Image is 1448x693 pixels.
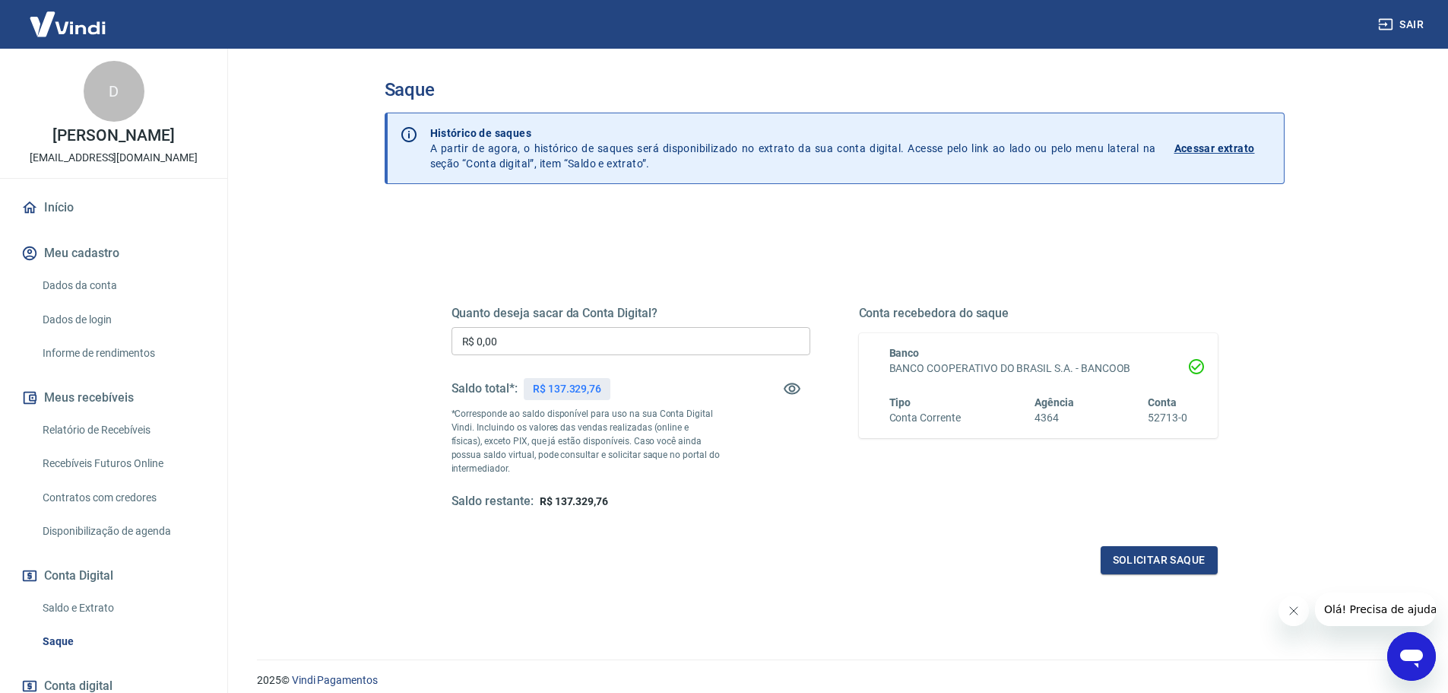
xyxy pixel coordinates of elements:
p: R$ 137.329,76 [533,381,601,397]
a: Recebíveis Futuros Online [36,448,209,479]
span: Olá! Precisa de ajuda? [9,11,128,23]
div: D [84,61,144,122]
button: Meus recebíveis [18,381,209,415]
button: Solicitar saque [1101,546,1218,574]
span: Conta [1148,396,1177,408]
a: Contratos com credores [36,482,209,513]
h6: BANCO COOPERATIVO DO BRASIL S.A. - BANCOOB [889,361,1187,377]
span: R$ 137.329,76 [540,495,608,507]
span: Agência [1035,396,1074,408]
a: Dados da conta [36,270,209,301]
a: Disponibilização de agenda [36,516,209,547]
a: Vindi Pagamentos [292,674,378,686]
h6: 52713-0 [1148,410,1187,426]
span: Banco [889,347,920,359]
a: Início [18,191,209,224]
p: *Corresponde ao saldo disponível para uso na sua Conta Digital Vindi. Incluindo os valores das ve... [452,407,721,475]
a: Relatório de Recebíveis [36,415,209,446]
p: [PERSON_NAME] [52,128,174,144]
a: Saldo e Extrato [36,593,209,624]
img: Vindi [18,1,117,47]
iframe: Mensagem da empresa [1315,593,1436,626]
h5: Quanto deseja sacar da Conta Digital? [452,306,810,321]
p: 2025 © [257,672,1412,688]
button: Sair [1375,11,1430,39]
h6: 4364 [1035,410,1074,426]
a: Dados de login [36,304,209,335]
p: Histórico de saques [430,126,1156,141]
p: Acessar extrato [1174,141,1255,156]
p: A partir de agora, o histórico de saques será disponibilizado no extrato da sua conta digital. Ac... [430,126,1156,171]
h5: Saldo restante: [452,494,534,510]
p: [EMAIL_ADDRESS][DOMAIN_NAME] [30,150,198,166]
a: Informe de rendimentos [36,338,209,369]
a: Saque [36,626,209,657]
h5: Conta recebedora do saque [859,306,1218,321]
iframe: Fechar mensagem [1278,596,1309,626]
h5: Saldo total*: [452,381,518,396]
iframe: Botão para abrir a janela de mensagens [1387,632,1436,681]
button: Conta Digital [18,559,209,593]
h6: Conta Corrente [889,410,961,426]
button: Meu cadastro [18,237,209,270]
h3: Saque [385,79,1285,100]
a: Acessar extrato [1174,126,1272,171]
span: Tipo [889,396,911,408]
